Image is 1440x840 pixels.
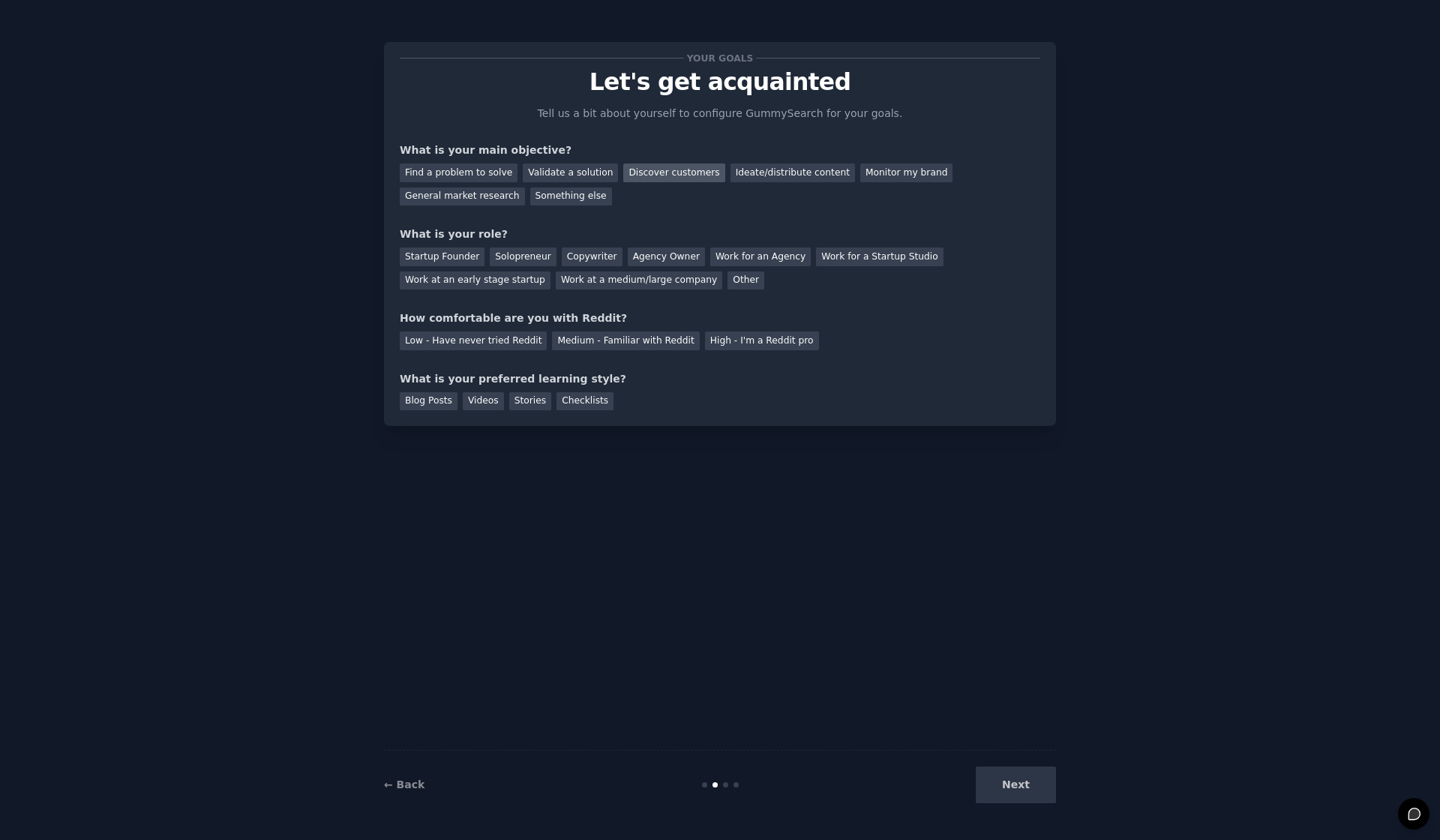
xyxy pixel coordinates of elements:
[400,163,517,182] div: Find a problem to solve
[530,187,612,206] div: Something else
[523,163,618,182] div: Validate a solution
[400,331,547,350] div: Low - Have never tried Reddit
[623,163,724,182] div: Discover customers
[531,106,909,121] p: Tell us a bit about yourself to configure GummySearch for your goals.
[562,247,622,266] div: Copywriter
[384,778,424,790] a: ← Back
[556,392,613,411] div: Checklists
[684,50,756,66] span: Your goals
[860,163,952,182] div: Monitor my brand
[400,226,1040,242] div: What is your role?
[463,392,504,411] div: Videos
[400,310,1040,326] div: How comfortable are you with Reddit?
[400,69,1040,95] p: Let's get acquainted
[490,247,556,266] div: Solopreneur
[400,371,1040,387] div: What is your preferred learning style?
[400,187,525,206] div: General market research
[400,247,484,266] div: Startup Founder
[400,142,1040,158] div: What is your main objective?
[710,247,811,266] div: Work for an Agency
[705,331,819,350] div: High - I'm a Reddit pro
[509,392,551,411] div: Stories
[628,247,705,266] div: Agency Owner
[552,331,699,350] div: Medium - Familiar with Reddit
[727,271,764,290] div: Other
[400,392,457,411] div: Blog Posts
[556,271,722,290] div: Work at a medium/large company
[730,163,855,182] div: Ideate/distribute content
[400,271,550,290] div: Work at an early stage startup
[816,247,943,266] div: Work for a Startup Studio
